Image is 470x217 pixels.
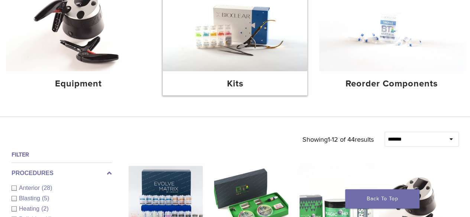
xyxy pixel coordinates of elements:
span: (5) [42,195,49,201]
span: (28) [42,185,52,191]
span: 1-12 of 44 [327,135,354,144]
span: (2) [41,206,49,212]
h4: Filter [12,150,112,159]
label: Procedures [12,169,112,178]
span: Anterior [19,185,42,191]
h4: Equipment [12,77,145,91]
p: Showing results [302,132,373,147]
span: Blasting [19,195,42,201]
h4: Reorder Components [325,77,458,91]
h4: Kits [169,77,302,91]
span: Heating [19,206,41,212]
a: Back To Top [345,189,419,208]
